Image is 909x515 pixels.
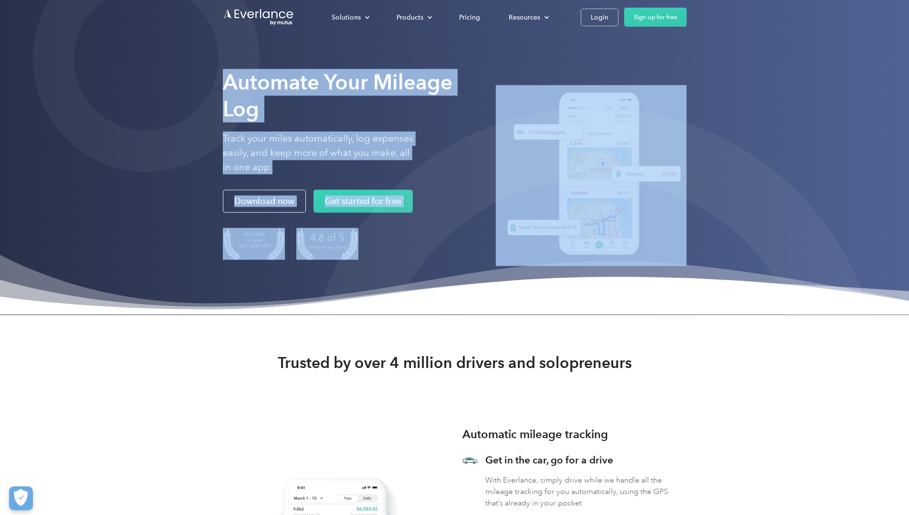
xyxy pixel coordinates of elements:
img: Everlance, mileage tracker app, expense tracking app [496,85,687,266]
div: Solutions [322,9,377,26]
div: Products [387,9,440,26]
div: Pricing [459,11,480,23]
p: With Everlance, simply drive while we handle all the mileage tracking for you automatically, usin... [485,474,687,509]
a: Download now [223,190,306,213]
a: Get started for free [313,190,413,213]
strong: Trusted by over 4 million drivers and solopreneurs [278,353,632,372]
a: Sign up for free [624,8,687,27]
div: Products [397,11,423,23]
img: Badge for Featured by Apple Best New Apps [223,228,285,260]
div: Resources [499,9,557,26]
strong: Automate Your Mileage Log [223,69,452,121]
a: Login [581,9,618,26]
a: Pricing [449,9,490,26]
img: 4.9 out of 5 stars on the app store [296,228,358,260]
div: Solutions [332,11,361,23]
div: Login [591,11,608,23]
div: Resources [509,11,540,23]
button: Cookies Settings [9,486,33,510]
a: Go to homepage [223,8,294,26]
h3: Get in the car, go for a drive [485,453,687,467]
p: Track your miles automatically, log expenses easily, and keep more of what you make, all in one app [223,132,414,175]
h3: Automatic mileage tracking [462,426,608,443]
